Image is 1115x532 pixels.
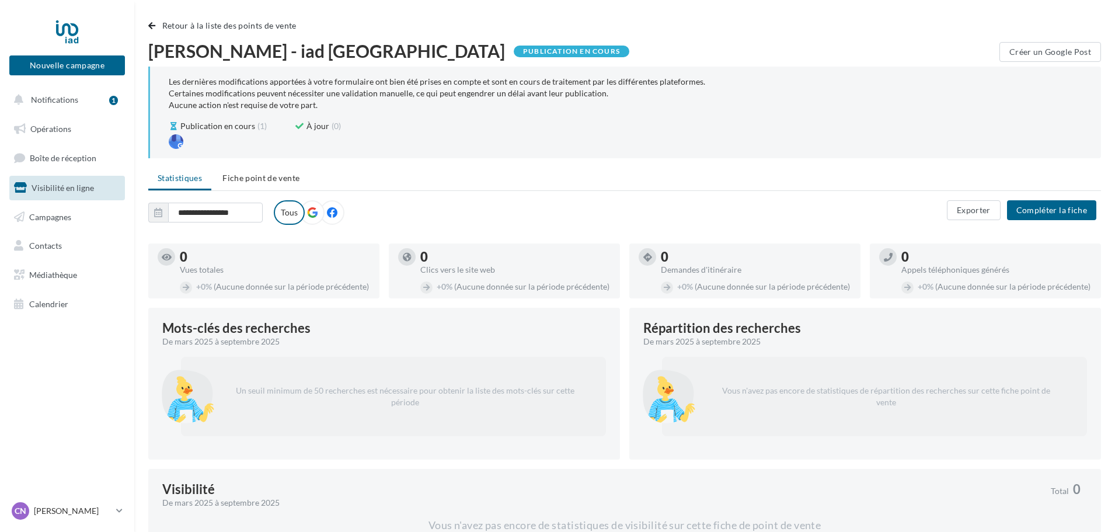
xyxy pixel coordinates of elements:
[420,266,611,274] div: Clics vers le site web
[214,281,369,291] span: (Aucune donnée sur la période précédente)
[30,153,96,163] span: Boîte de réception
[15,505,26,517] span: CN
[514,46,629,57] div: Publication en cours
[661,251,851,263] div: 0
[180,266,370,274] div: Vues totales
[9,500,125,522] a: CN [PERSON_NAME]
[162,322,311,335] span: Mots-clés des recherches
[7,117,127,141] a: Opérations
[29,299,68,309] span: Calendrier
[1075,492,1103,520] iframe: Intercom live chat
[196,281,212,291] span: 0%
[29,270,77,280] span: Médiathèque
[643,322,801,335] div: Répartition des recherches
[1073,483,1081,496] span: 0
[148,42,505,60] span: [PERSON_NAME] - iad [GEOGRAPHIC_DATA]
[30,124,71,134] span: Opérations
[306,120,329,132] span: À jour
[420,251,611,263] div: 0
[7,145,127,171] a: Boîte de réception
[7,88,123,112] button: Notifications 1
[454,281,609,291] span: (Aucune donnée sur la période précédente)
[695,281,850,291] span: (Aucune donnée sur la période précédente)
[677,281,693,291] span: 0%
[34,505,111,517] p: [PERSON_NAME]
[999,42,1101,62] button: Créer un Google Post
[196,281,201,291] span: +
[437,281,441,291] span: +
[223,375,587,418] p: Un seuil minimum de 50 recherches est nécessaire pour obtenir la liste des mots-clés sur cette pé...
[918,281,933,291] span: 0%
[32,183,94,193] span: Visibilité en ligne
[274,200,305,225] label: Tous
[935,281,1090,291] span: (Aucune donnée sur la période précédente)
[257,120,267,132] span: (1)
[162,497,1041,509] div: De mars 2025 à septembre 2025
[7,205,127,230] a: Campagnes
[180,251,370,263] div: 0
[643,336,1078,347] div: De mars 2025 à septembre 2025
[677,281,682,291] span: +
[437,281,452,291] span: 0%
[947,200,1001,220] button: Exporter
[29,211,71,221] span: Campagnes
[148,19,301,33] button: Retour à la liste des points de vente
[7,292,127,317] a: Calendrier
[222,173,299,183] span: Fiche point de vente
[1007,200,1096,220] button: Compléter la fiche
[1051,487,1069,495] span: Total
[180,120,255,132] span: Publication en cours
[901,251,1092,263] div: 0
[704,375,1068,418] p: Vous n'avez pas encore de statistiques de répartition des recherches sur cette fiche point de vente
[7,263,127,287] a: Médiathèque
[29,241,62,251] span: Contacts
[109,96,118,105] div: 1
[9,55,125,75] button: Nouvelle campagne
[332,120,341,132] span: (0)
[7,234,127,258] a: Contacts
[162,336,597,347] div: De mars 2025 à septembre 2025
[661,266,851,274] div: Demandes d'itinéraire
[1002,204,1101,214] a: Compléter la fiche
[901,266,1092,274] div: Appels téléphoniques générés
[162,20,297,30] span: Retour à la liste des points de vente
[169,76,1082,111] div: Les dernières modifications apportées à votre formulaire ont bien été prises en compte et sont en...
[918,281,922,291] span: +
[162,483,215,496] div: Visibilité
[7,176,127,200] a: Visibilité en ligne
[31,95,78,105] span: Notifications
